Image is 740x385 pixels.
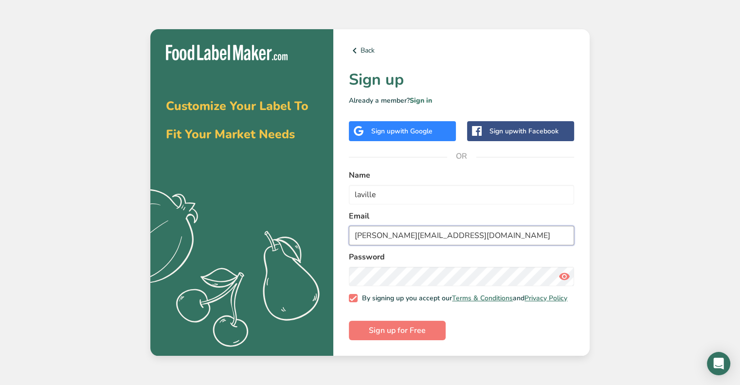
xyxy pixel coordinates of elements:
[369,325,426,336] span: Sign up for Free
[447,142,476,171] span: OR
[349,95,574,106] p: Already a member?
[358,294,568,303] span: By signing up you accept our and
[349,210,574,222] label: Email
[513,127,559,136] span: with Facebook
[349,169,574,181] label: Name
[349,45,574,56] a: Back
[489,126,559,136] div: Sign up
[349,321,446,340] button: Sign up for Free
[395,127,433,136] span: with Google
[349,185,574,204] input: John Doe
[349,68,574,92] h1: Sign up
[707,352,730,375] div: Open Intercom Messenger
[166,98,308,143] span: Customize Your Label To Fit Your Market Needs
[410,96,432,105] a: Sign in
[452,293,513,303] a: Terms & Conditions
[349,251,574,263] label: Password
[371,126,433,136] div: Sign up
[349,226,574,245] input: email@example.com
[524,293,567,303] a: Privacy Policy
[166,45,288,61] img: Food Label Maker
